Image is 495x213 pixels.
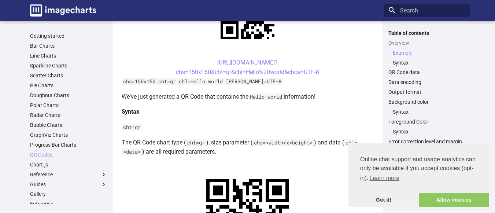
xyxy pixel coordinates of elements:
nav: Table of contents [384,30,470,145]
p: The QR Code chart type ( ), size parameter ( ) and data ( ) are all required parameters. [122,138,374,157]
nav: Foreground Color [388,128,465,135]
a: Scatter Charts [30,72,107,79]
a: Image-Charts documentation [27,1,99,19]
code: chs=150x150 cht=qr chl=Hello world [PERSON_NAME]=UTF-8 [122,78,283,85]
a: Progress Bar Charts [30,142,107,148]
code: cht=qr [122,124,142,131]
a: Output format [388,89,465,95]
a: Foreground Color [388,118,465,125]
a: Sparkline Charts [30,62,107,69]
a: Chart.js [30,161,107,168]
a: dismiss cookie message [348,193,419,208]
a: Pie Charts [30,82,107,89]
a: Doughnut Charts [30,92,107,99]
a: Overview [388,40,465,46]
a: [URL][DOMAIN_NAME]?chs=150x150&cht=qr&chl=Hello%20world&choe=UTF-8 [176,59,319,76]
a: Polar Charts [30,102,107,109]
img: logo [30,4,96,16]
a: Bar Charts [30,43,107,49]
a: Example [393,49,465,56]
a: learn more about cookies [368,173,400,184]
label: Reference [30,171,107,178]
a: Radar Charts [30,112,107,118]
a: Gallery [30,191,107,197]
nav: Background color [388,109,465,115]
nav: Overview [388,49,465,66]
a: QR Codes [30,151,107,158]
a: Error correction level and margin [388,138,465,145]
a: Enterprise [30,201,107,207]
a: Bubble Charts [30,122,107,128]
a: QR Code data [388,69,465,76]
a: Syntax [393,59,465,66]
code: chs=<width>x<height> [252,139,314,146]
code: cht=qr [186,139,206,146]
code: Hello world [248,93,284,100]
a: Data encoding [388,79,465,85]
a: GraphViz Charts [30,132,107,138]
a: Syntax [393,128,465,135]
a: Getting started [30,33,107,39]
p: We've just generated a QR Code that contains the information! [122,92,374,102]
span: Online chat support and usage analytics can only be available if you accept cookies (opt-in). [360,155,477,184]
input: Search [384,4,470,17]
h4: Syntax [122,107,374,117]
a: Syntax [393,109,465,115]
a: Background color [388,99,465,105]
a: allow cookies [419,193,489,208]
div: cookieconsent [348,143,489,207]
label: Guides [30,181,107,188]
a: Line Charts [30,52,107,59]
label: Table of contents [384,30,470,36]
